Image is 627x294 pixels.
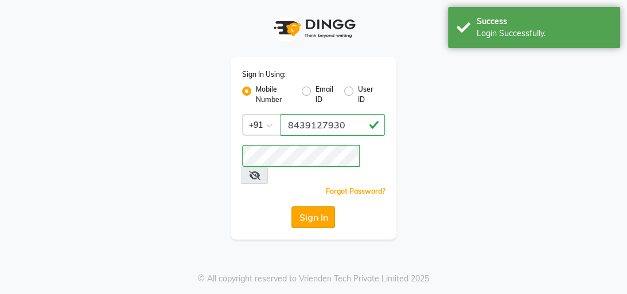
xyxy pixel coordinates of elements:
[242,145,360,167] input: Username
[477,15,612,28] div: Success
[291,206,335,228] button: Sign In
[358,84,376,105] label: User ID
[477,28,612,40] div: Login Successfully.
[256,84,293,105] label: Mobile Number
[281,114,385,136] input: Username
[267,11,359,45] img: logo1.svg
[325,187,385,195] a: Forgot Password?
[242,69,286,80] label: Sign In Using:
[316,84,335,105] label: Email ID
